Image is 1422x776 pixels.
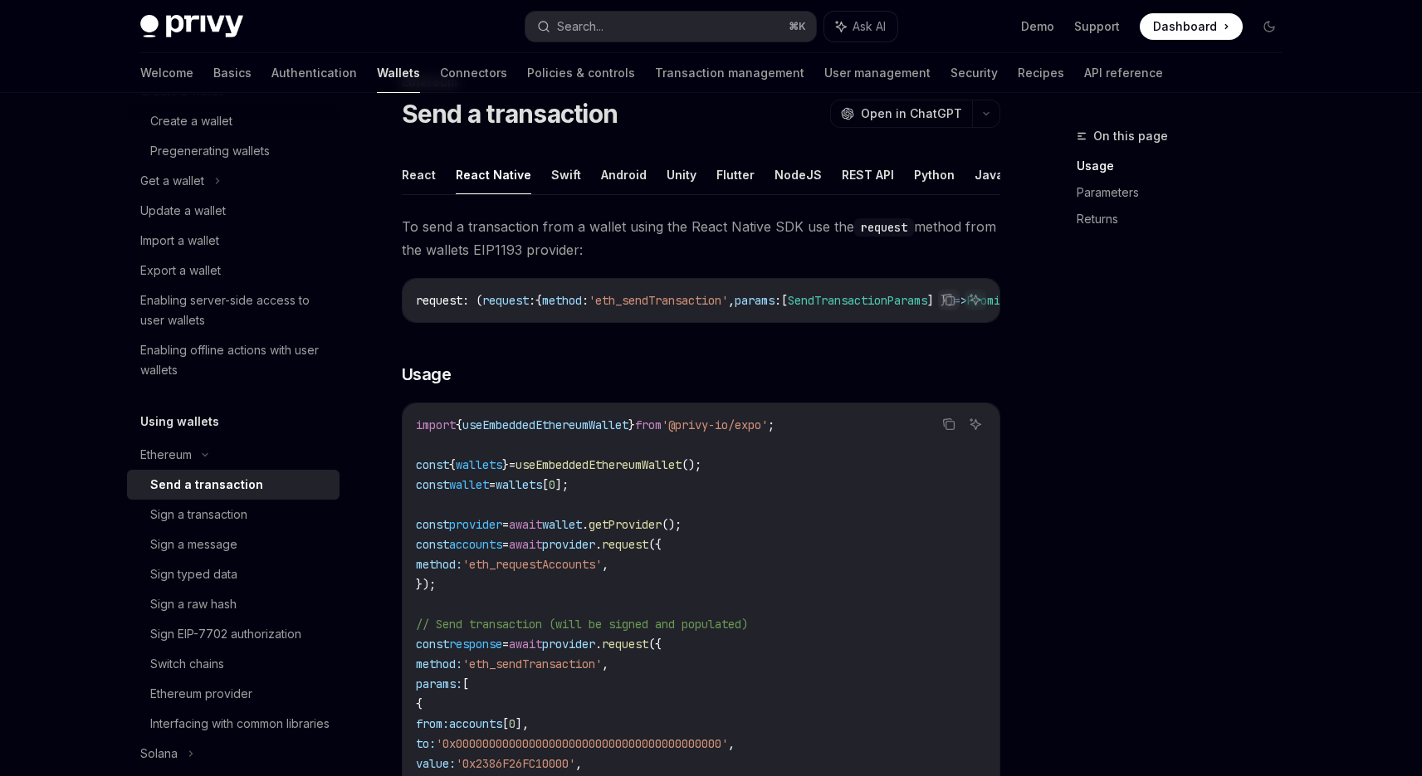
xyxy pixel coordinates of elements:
span: To send a transaction from a wallet using the React Native SDK use the method from the wallets EI... [402,215,1000,261]
span: 0 [509,716,516,731]
span: 'eth_sendTransaction' [462,656,602,671]
span: from [635,417,662,432]
span: request [416,293,462,308]
span: [ [781,293,788,308]
span: } [628,417,635,432]
span: (); [682,457,701,472]
span: Promise [967,293,1014,308]
div: Sign EIP-7702 authorization [150,624,301,644]
span: } [502,457,509,472]
span: Open in ChatGPT [861,105,962,122]
span: = [502,517,509,532]
div: Switch chains [150,654,224,674]
a: Enabling offline actions with user wallets [127,335,340,385]
div: Ethereum [140,445,192,465]
span: provider [542,537,595,552]
span: await [509,637,542,652]
div: Update a wallet [140,201,226,221]
span: : [775,293,781,308]
a: API reference [1084,53,1163,93]
span: [ [502,716,509,731]
span: Dashboard [1153,18,1217,35]
span: '0x2386F26FC10000' [456,756,575,771]
button: Swift [551,155,581,194]
button: Android [601,155,647,194]
div: Import a wallet [140,231,219,251]
span: wallet [449,477,489,492]
code: request [854,218,914,237]
button: NodeJS [775,155,822,194]
span: (); [662,517,682,532]
span: Usage [402,363,452,386]
div: Send a transaction [150,475,263,495]
span: }); [416,577,436,592]
div: Solana [140,744,178,764]
span: accounts [449,537,502,552]
button: Copy the contents from the code block [938,413,960,435]
a: Parameters [1077,179,1296,206]
a: Wallets [377,53,420,93]
span: wallet [542,517,582,532]
div: Export a wallet [140,261,221,281]
span: , [602,557,608,572]
span: => [954,293,967,308]
button: Ask AI [965,289,986,310]
span: [ [542,477,549,492]
span: = [509,457,516,472]
span: provider [542,637,595,652]
a: Welcome [140,53,193,93]
span: : [582,293,589,308]
span: . [595,637,602,652]
button: Copy the contents from the code block [938,289,960,310]
a: User management [824,53,931,93]
a: Recipes [1018,53,1064,93]
a: Export a wallet [127,256,340,286]
span: wallets [496,477,542,492]
div: Sign a raw hash [150,594,237,614]
div: Pregenerating wallets [150,141,270,161]
span: = [489,477,496,492]
span: [ [462,676,469,691]
span: , [575,756,582,771]
button: Ask AI [824,12,897,41]
a: Sign typed data [127,559,340,589]
span: const [416,537,449,552]
span: SendTransactionParams [788,293,927,308]
a: Transaction management [655,53,804,93]
span: to: [416,736,436,751]
div: Interfacing with common libraries [150,714,330,734]
button: React Native [456,155,531,194]
img: dark logo [140,15,243,38]
span: params: [416,676,462,691]
span: { [449,457,456,472]
button: Search...⌘K [525,12,816,41]
span: , [602,656,608,671]
span: ⌘ K [789,20,806,33]
span: ({ [648,537,662,552]
span: 0 [549,477,555,492]
a: Authentication [271,53,357,93]
span: response [449,637,502,652]
span: { [416,696,423,711]
span: '0x0000000000000000000000000000000000000000' [436,736,728,751]
a: Usage [1077,153,1296,179]
button: Ask AI [965,413,986,435]
span: await [509,517,542,532]
a: Pregenerating wallets [127,136,340,166]
span: import [416,417,456,432]
span: On this page [1093,126,1168,146]
span: method: [416,557,462,572]
span: { [535,293,542,308]
a: Sign a raw hash [127,589,340,619]
span: // Send transaction (will be signed and populated) [416,617,748,632]
span: getProvider [589,517,662,532]
a: Switch chains [127,649,340,679]
span: const [416,637,449,652]
span: . [595,537,602,552]
button: Open in ChatGPT [830,100,972,128]
span: ({ [648,637,662,652]
a: Demo [1021,18,1054,35]
span: const [416,477,449,492]
span: ]; [555,477,569,492]
a: Send a transaction [127,470,340,500]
